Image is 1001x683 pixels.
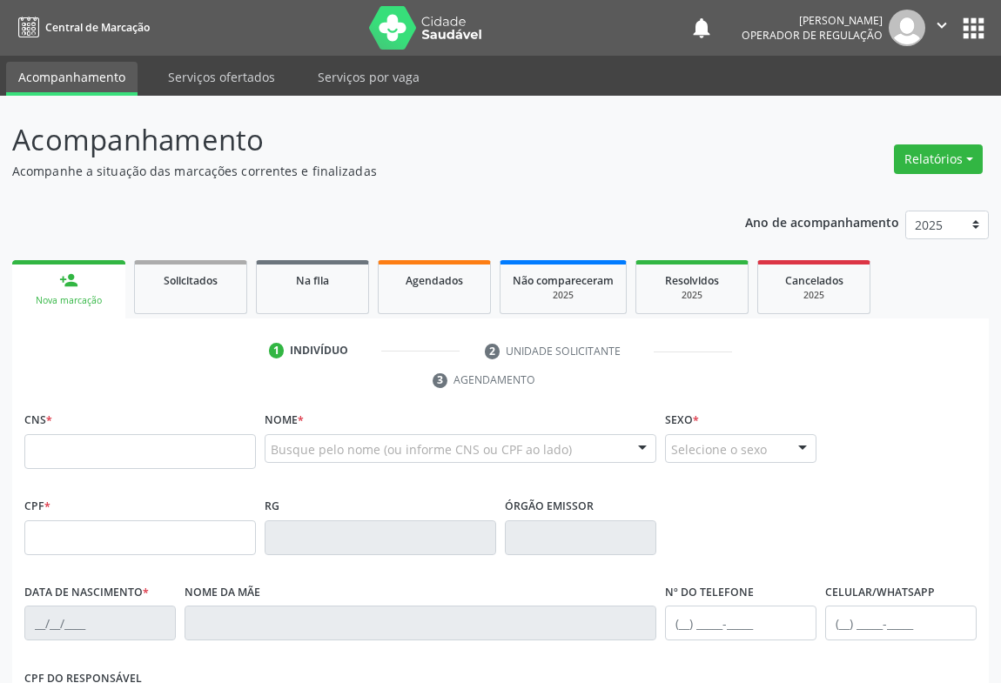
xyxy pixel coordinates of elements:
div: 2025 [648,289,736,302]
span: Na fila [296,273,329,288]
label: Nome [265,407,304,434]
div: [PERSON_NAME] [742,13,883,28]
label: Órgão emissor [505,493,594,520]
a: Central de Marcação [12,13,150,42]
img: img [889,10,925,46]
label: Sexo [665,407,699,434]
span: Operador de regulação [742,28,883,43]
input: (__) _____-_____ [665,606,816,640]
span: Solicitados [164,273,218,288]
span: Busque pelo nome (ou informe CNS ou CPF ao lado) [271,440,572,459]
div: 1 [269,343,285,358]
i:  [932,16,951,35]
span: Cancelados [785,273,843,288]
div: Indivíduo [290,343,348,358]
span: Selecione o sexo [671,440,767,459]
a: Serviços por vaga [306,62,432,92]
label: Celular/WhatsApp [825,579,935,606]
span: Agendados [406,273,463,288]
input: (__) _____-_____ [825,606,977,640]
span: Central de Marcação [45,20,150,35]
span: Não compareceram [513,273,614,288]
button: Relatórios [894,144,983,174]
label: CNS [24,407,52,434]
a: Serviços ofertados [156,62,287,92]
label: Nº do Telefone [665,579,754,606]
p: Acompanhe a situação das marcações correntes e finalizadas [12,162,695,180]
label: RG [265,493,279,520]
div: 2025 [770,289,857,302]
p: Ano de acompanhamento [745,211,899,232]
button:  [925,10,958,46]
label: Nome da mãe [185,579,260,606]
label: CPF [24,493,50,520]
button: notifications [689,16,714,40]
label: Data de nascimento [24,579,149,606]
div: Nova marcação [24,294,113,307]
div: 2025 [513,289,614,302]
a: Acompanhamento [6,62,138,96]
p: Acompanhamento [12,118,695,162]
button: apps [958,13,989,44]
div: person_add [59,271,78,290]
input: __/__/____ [24,606,176,640]
span: Resolvidos [665,273,719,288]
